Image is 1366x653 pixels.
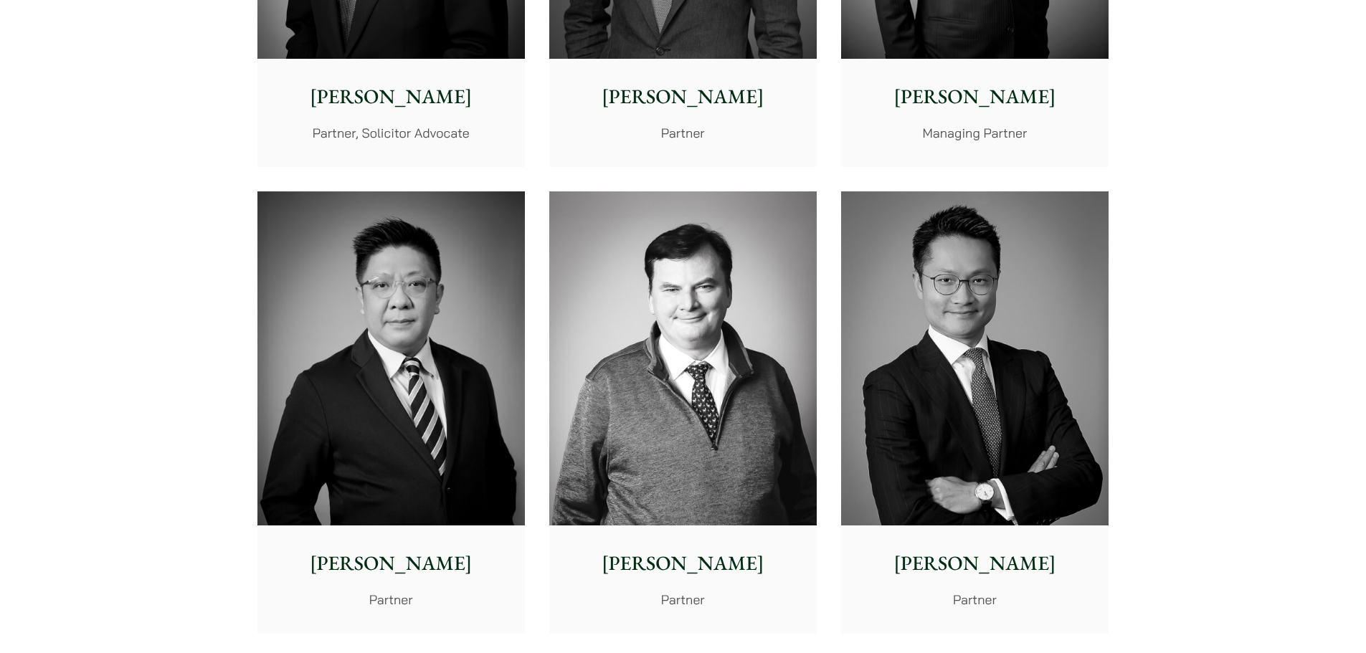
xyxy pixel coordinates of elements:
p: Managing Partner [853,123,1097,143]
p: [PERSON_NAME] [853,82,1097,112]
a: [PERSON_NAME] Partner [257,191,525,634]
p: [PERSON_NAME] [269,548,513,578]
a: [PERSON_NAME] Partner [549,191,817,634]
p: [PERSON_NAME] [269,82,513,112]
p: Partner, Solicitor Advocate [269,123,513,143]
p: [PERSON_NAME] [561,82,805,112]
p: Partner [561,123,805,143]
p: Partner [853,590,1097,609]
p: [PERSON_NAME] [561,548,805,578]
p: Partner [269,590,513,609]
a: [PERSON_NAME] Partner [841,191,1109,634]
p: Partner [561,590,805,609]
p: [PERSON_NAME] [853,548,1097,578]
